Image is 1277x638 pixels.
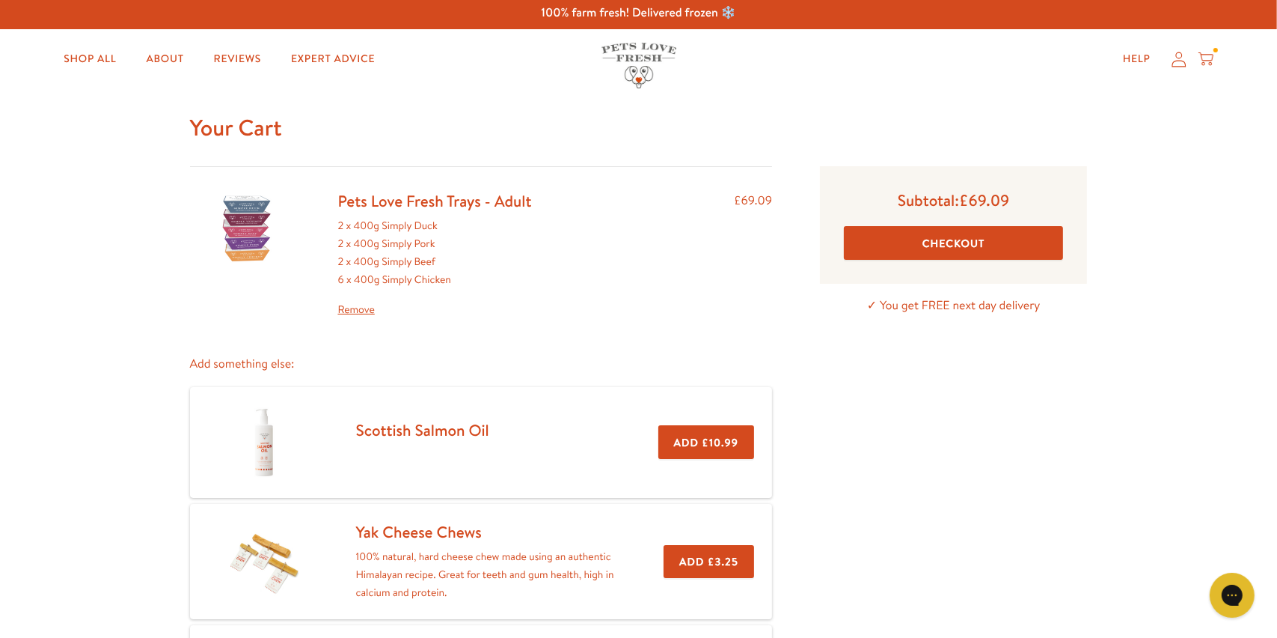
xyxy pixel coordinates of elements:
img: Yak Cheese Chews [227,524,301,599]
a: Expert Advice [279,44,387,74]
a: Pets Love Fresh Trays - Adult [338,190,532,212]
img: Scottish Salmon Oil [227,405,301,480]
iframe: Gorgias live chat messenger [1202,568,1262,623]
p: 100% natural, hard cheese chew made using an authentic Himalayan recipe. Great for teeth and gum ... [356,548,616,601]
p: Subtotal: [844,190,1063,210]
a: Yak Cheese Chews [356,521,482,543]
div: £69.09 [734,191,772,318]
a: Reviews [202,44,273,74]
a: Remove [338,301,532,319]
span: £69.09 [959,189,1009,211]
p: ✓ You get FREE next day delivery [820,296,1087,316]
h1: Your Cart [190,113,1088,142]
button: Add £10.99 [658,425,754,459]
img: Pets Love Fresh [601,43,676,88]
button: Add £3.25 [664,545,754,579]
a: Scottish Salmon Oil [356,419,489,441]
p: Add something else: [190,354,773,374]
a: Shop All [52,44,128,74]
a: About [134,44,195,74]
a: Help [1111,44,1163,74]
div: 2 x 400g Simply Duck 2 x 400g Simply Pork 2 x 400g Simply Beef 6 x 400g Simply Chicken [338,217,532,318]
button: Checkout [844,226,1063,260]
